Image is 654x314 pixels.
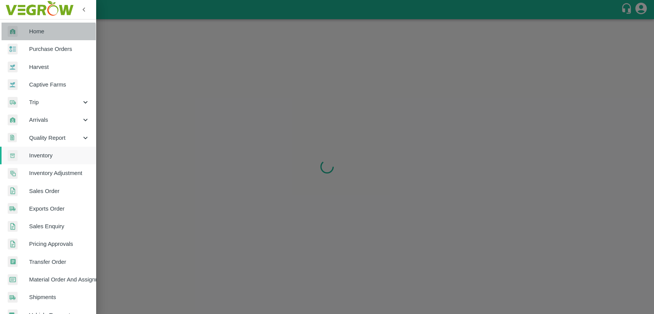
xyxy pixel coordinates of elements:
[8,292,18,303] img: shipments
[8,221,18,232] img: sales
[29,169,90,177] span: Inventory Adjustment
[29,293,90,301] span: Shipments
[8,203,18,214] img: shipments
[29,134,81,142] span: Quality Report
[29,258,90,266] span: Transfer Order
[29,240,90,248] span: Pricing Approvals
[8,44,18,55] img: reciept
[8,185,18,196] img: sales
[8,97,18,108] img: delivery
[29,80,90,89] span: Captive Farms
[8,114,18,126] img: whArrival
[29,204,90,213] span: Exports Order
[29,27,90,36] span: Home
[29,45,90,53] span: Purchase Orders
[8,61,18,73] img: harvest
[8,150,18,161] img: whInventory
[29,187,90,195] span: Sales Order
[29,116,81,124] span: Arrivals
[8,26,18,37] img: whArrival
[8,168,18,179] img: inventory
[8,274,18,285] img: centralMaterial
[8,79,18,90] img: harvest
[8,256,18,267] img: whTransfer
[29,275,90,284] span: Material Order And Assignment
[8,239,18,250] img: sales
[29,98,81,106] span: Trip
[29,222,90,231] span: Sales Enquiry
[8,133,17,142] img: qualityReport
[29,63,90,71] span: Harvest
[29,151,90,160] span: Inventory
